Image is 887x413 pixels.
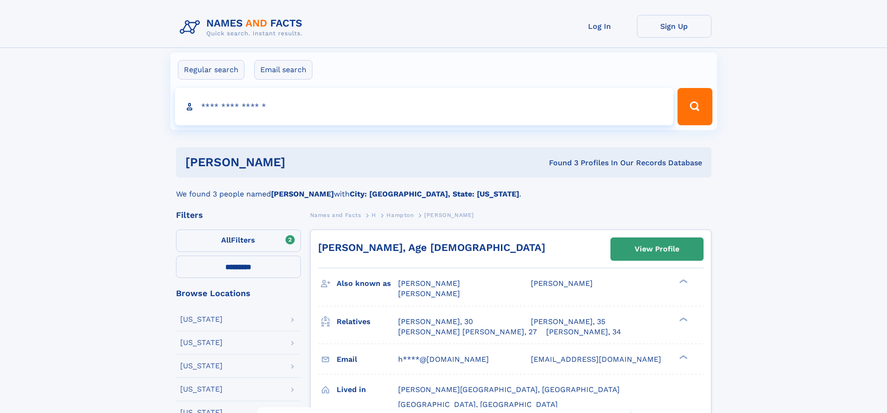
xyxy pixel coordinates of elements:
a: View Profile [611,238,703,260]
b: [PERSON_NAME] [271,190,334,198]
h1: [PERSON_NAME] [185,156,417,168]
a: H [372,209,376,221]
div: Found 3 Profiles In Our Records Database [417,158,702,168]
span: [PERSON_NAME] [531,279,593,288]
label: Filters [176,230,301,252]
div: [US_STATE] [180,386,223,393]
span: [PERSON_NAME] [398,289,460,298]
a: [PERSON_NAME], 34 [546,327,621,337]
h3: Lived in [337,382,398,398]
a: Hampton [386,209,413,221]
div: Browse Locations [176,289,301,298]
div: ❯ [677,316,688,322]
input: search input [175,88,674,125]
span: H [372,212,376,218]
label: Regular search [178,60,244,80]
h3: Also known as [337,276,398,291]
div: ❯ [677,278,688,284]
a: [PERSON_NAME], Age [DEMOGRAPHIC_DATA] [318,242,545,253]
span: [PERSON_NAME][GEOGRAPHIC_DATA], [GEOGRAPHIC_DATA] [398,385,620,394]
span: [EMAIL_ADDRESS][DOMAIN_NAME] [531,355,661,364]
span: All [221,236,231,244]
a: Log In [562,15,637,38]
div: [US_STATE] [180,339,223,346]
a: Sign Up [637,15,711,38]
div: [US_STATE] [180,316,223,323]
a: [PERSON_NAME], 35 [531,317,605,327]
h3: Email [337,352,398,367]
div: ❯ [677,354,688,360]
div: We found 3 people named with . [176,177,711,200]
h3: Relatives [337,314,398,330]
span: [PERSON_NAME] [424,212,474,218]
label: Email search [254,60,312,80]
div: [US_STATE] [180,362,223,370]
span: Hampton [386,212,413,218]
button: Search Button [677,88,712,125]
span: [GEOGRAPHIC_DATA], [GEOGRAPHIC_DATA] [398,400,558,409]
div: Filters [176,211,301,219]
a: [PERSON_NAME], 30 [398,317,473,327]
span: [PERSON_NAME] [398,279,460,288]
b: City: [GEOGRAPHIC_DATA], State: [US_STATE] [350,190,519,198]
a: Names and Facts [310,209,361,221]
div: View Profile [635,238,679,260]
img: Logo Names and Facts [176,15,310,40]
a: [PERSON_NAME] [PERSON_NAME], 27 [398,327,537,337]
